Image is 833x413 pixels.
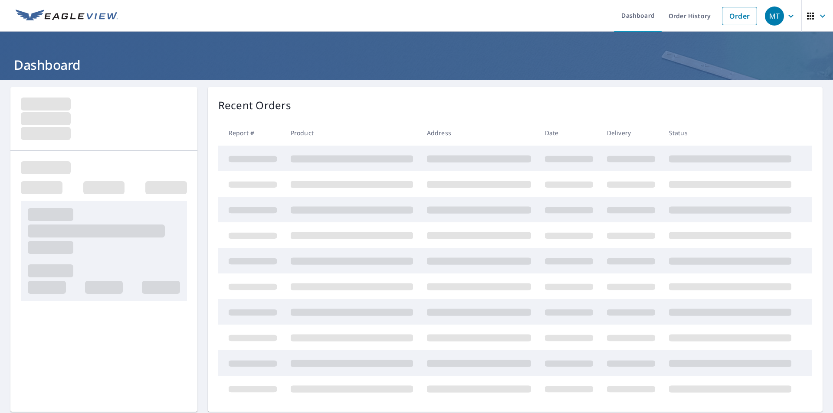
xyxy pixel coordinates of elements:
h1: Dashboard [10,56,823,74]
th: Delivery [600,120,662,146]
img: EV Logo [16,10,118,23]
div: MT [765,7,784,26]
a: Order [722,7,757,25]
p: Recent Orders [218,98,291,113]
th: Date [538,120,600,146]
th: Status [662,120,798,146]
th: Report # [218,120,284,146]
th: Product [284,120,420,146]
th: Address [420,120,538,146]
